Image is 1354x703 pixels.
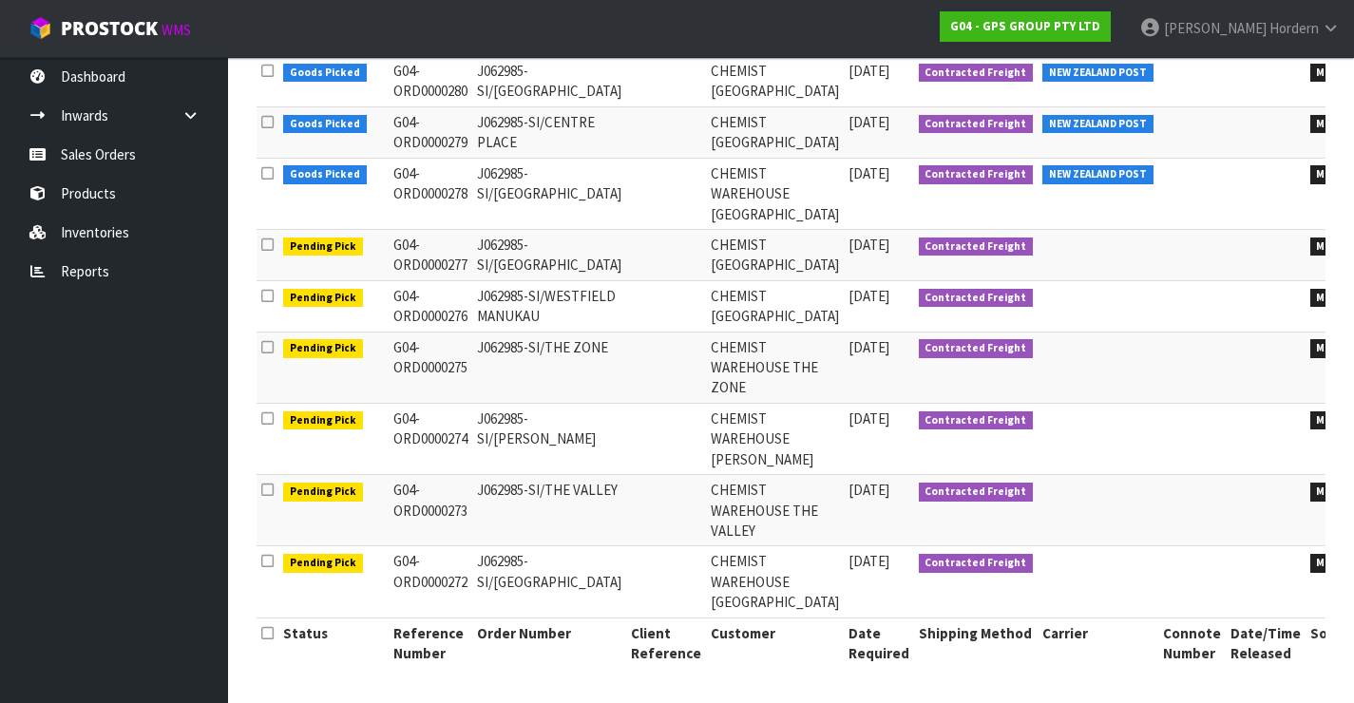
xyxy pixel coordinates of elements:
td: CHEMIST WAREHOUSE [GEOGRAPHIC_DATA] [706,158,844,229]
span: Contracted Freight [919,115,1034,134]
td: CHEMIST WAREHOUSE THE ZONE [706,332,844,403]
span: Contracted Freight [919,289,1034,308]
span: Pending Pick [283,411,363,430]
th: Date/Time Released [1226,617,1306,668]
td: J062985-SI/[GEOGRAPHIC_DATA] [472,55,626,106]
span: [DATE] [849,287,889,305]
th: Order Number [472,617,626,668]
td: J062985-SI/[GEOGRAPHIC_DATA] [472,158,626,229]
td: G04-ORD0000273 [389,475,472,546]
td: J062985-SI/[GEOGRAPHIC_DATA] [472,229,626,280]
td: G04-ORD0000280 [389,55,472,106]
td: G04-ORD0000276 [389,280,472,332]
span: Contracted Freight [919,237,1034,256]
span: Pending Pick [283,237,363,256]
td: CHEMIST [GEOGRAPHIC_DATA] [706,55,844,106]
span: [DATE] [849,113,889,131]
th: Date Required [844,617,914,668]
span: [DATE] [849,236,889,254]
span: Pending Pick [283,339,363,358]
span: [DATE] [849,552,889,570]
span: Contracted Freight [919,483,1034,502]
td: J062985-SI/[GEOGRAPHIC_DATA] [472,546,626,617]
img: cube-alt.png [29,16,52,40]
span: ProStock [61,16,158,41]
span: [DATE] [849,481,889,499]
span: Goods Picked [283,115,367,134]
td: CHEMIST [GEOGRAPHIC_DATA] [706,229,844,280]
td: CHEMIST [GEOGRAPHIC_DATA] [706,106,844,158]
td: J062985-SI/[PERSON_NAME] [472,403,626,474]
span: Contracted Freight [919,165,1034,184]
th: Client Reference [626,617,706,668]
span: [DATE] [849,62,889,80]
span: Contracted Freight [919,411,1034,430]
span: Pending Pick [283,483,363,502]
span: [PERSON_NAME] [1164,19,1267,37]
span: NEW ZEALAND POST [1042,64,1154,83]
th: Carrier [1038,617,1158,668]
th: Customer [706,617,844,668]
td: G04-ORD0000272 [389,546,472,617]
td: G04-ORD0000278 [389,158,472,229]
td: CHEMIST [GEOGRAPHIC_DATA] [706,280,844,332]
span: Goods Picked [283,165,367,184]
td: G04-ORD0000274 [389,403,472,474]
span: Goods Picked [283,64,367,83]
th: Connote Number [1158,617,1226,668]
span: Contracted Freight [919,554,1034,573]
td: CHEMIST WAREHOUSE [PERSON_NAME] [706,403,844,474]
th: Shipping Method [914,617,1039,668]
span: NEW ZEALAND POST [1042,165,1154,184]
span: Pending Pick [283,554,363,573]
td: J062985-SI/WESTFIELD MANUKAU [472,280,626,332]
span: Pending Pick [283,289,363,308]
td: CHEMIST WAREHOUSE THE VALLEY [706,475,844,546]
td: J062985-SI/THE ZONE [472,332,626,403]
span: Hordern [1269,19,1319,37]
td: G04-ORD0000277 [389,229,472,280]
th: Reference Number [389,617,472,668]
th: Status [278,617,389,668]
td: G04-ORD0000275 [389,332,472,403]
span: [DATE] [849,338,889,356]
span: [DATE] [849,164,889,182]
td: J062985-SI/CENTRE PLACE [472,106,626,158]
td: J062985-SI/THE VALLEY [472,475,626,546]
strong: G04 - GPS GROUP PTY LTD [950,18,1100,34]
span: NEW ZEALAND POST [1042,115,1154,134]
td: G04-ORD0000279 [389,106,472,158]
td: CHEMIST WAREHOUSE [GEOGRAPHIC_DATA] [706,546,844,617]
span: Contracted Freight [919,339,1034,358]
span: Contracted Freight [919,64,1034,83]
span: [DATE] [849,409,889,427]
small: WMS [162,21,191,39]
